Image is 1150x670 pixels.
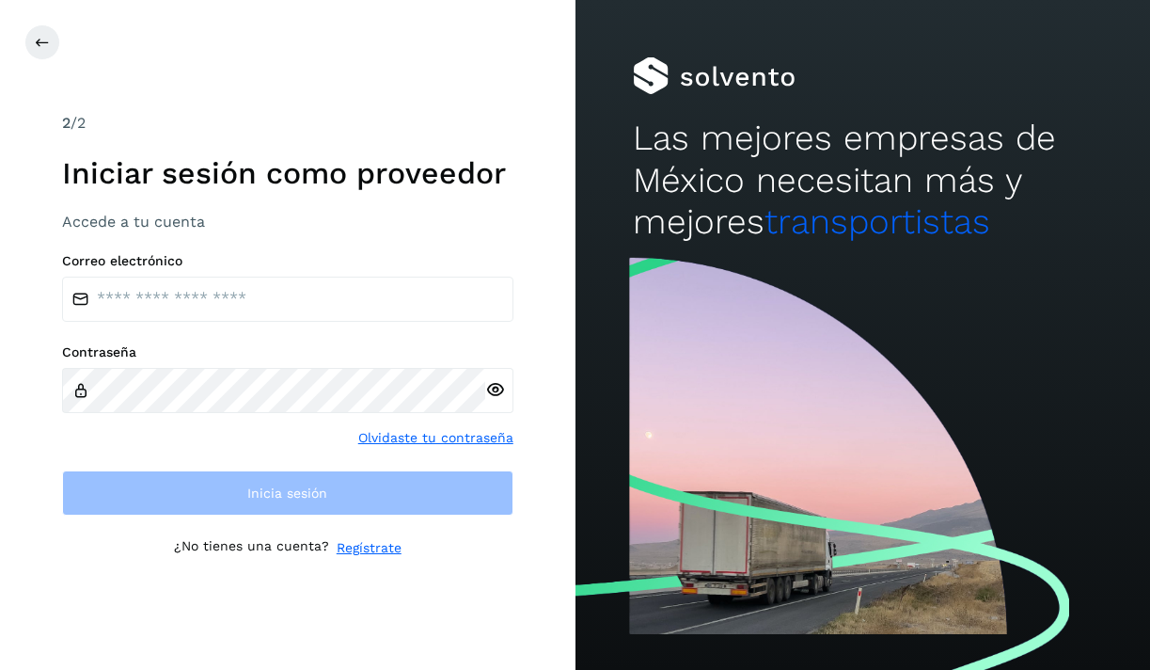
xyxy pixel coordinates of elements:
a: Regístrate [337,538,402,558]
h3: Accede a tu cuenta [62,213,513,231]
h2: Las mejores empresas de México necesitan más y mejores [633,118,1093,243]
span: Inicia sesión [247,487,327,500]
span: 2 [62,114,71,132]
a: Olvidaste tu contraseña [358,428,513,448]
label: Contraseña [62,344,513,360]
button: Inicia sesión [62,471,513,516]
h1: Iniciar sesión como proveedor [62,155,513,191]
span: transportistas [764,201,990,242]
label: Correo electrónico [62,253,513,269]
p: ¿No tienes una cuenta? [174,538,329,558]
div: /2 [62,112,513,135]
